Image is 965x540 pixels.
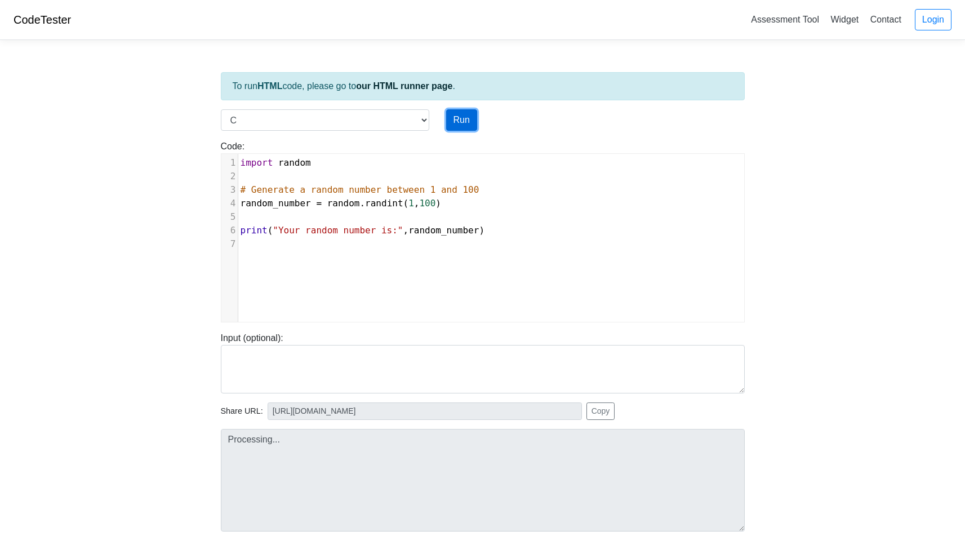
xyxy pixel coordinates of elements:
[221,210,238,224] div: 5
[419,198,435,209] span: 100
[241,157,273,168] span: import
[221,237,238,251] div: 7
[241,225,485,236] span: ( , )
[221,183,238,197] div: 3
[273,225,403,236] span: "Your random number is:"
[316,198,322,209] span: =
[327,198,360,209] span: random
[221,224,238,237] div: 6
[241,198,442,209] span: . ( , )
[212,140,753,322] div: Code:
[408,198,414,209] span: 1
[241,198,311,209] span: random_number
[241,184,479,195] span: # Generate a random number between 1 and 100
[221,170,238,183] div: 2
[278,157,311,168] span: random
[408,225,479,236] span: random_number
[221,197,238,210] div: 4
[365,198,403,209] span: randint
[221,156,238,170] div: 1
[241,225,268,236] span: print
